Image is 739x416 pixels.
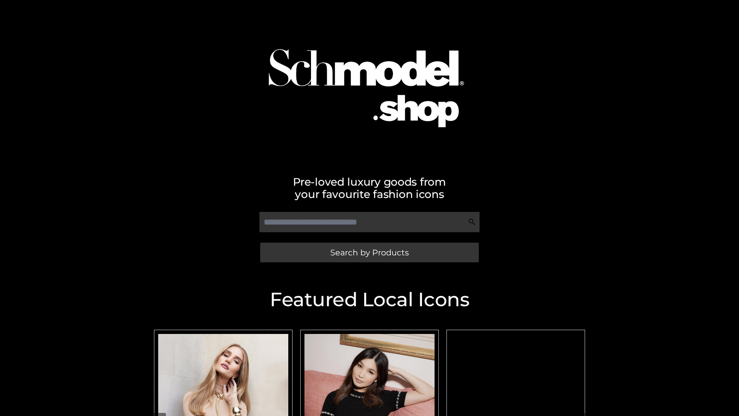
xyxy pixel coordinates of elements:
[150,176,589,200] h2: Pre-loved luxury goods from your favourite fashion icons
[468,218,476,226] img: Search Icon
[330,248,409,257] span: Search by Products
[260,243,479,262] a: Search by Products
[150,290,589,309] h2: Featured Local Icons​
